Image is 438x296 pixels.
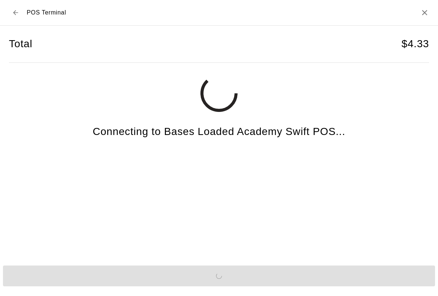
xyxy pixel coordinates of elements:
[9,6,66,19] div: POS Terminal
[402,38,429,51] h4: $ 4.33
[93,125,346,138] h4: Connecting to Bases Loaded Academy Swift POS...
[9,38,32,51] h4: Total
[9,6,22,19] button: Back to checkout
[420,8,429,17] button: Close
